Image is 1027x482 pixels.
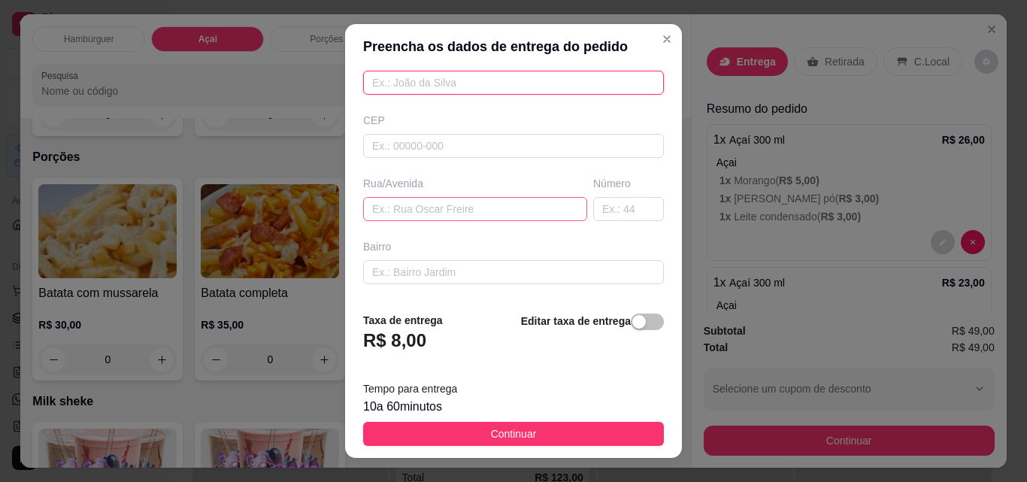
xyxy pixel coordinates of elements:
[655,27,679,51] button: Close
[363,113,664,128] div: CEP
[363,134,664,158] input: Ex.: 00000-000
[363,398,664,416] div: 10 a 60 minutos
[363,71,664,95] input: Ex.: João da Silva
[363,422,664,446] button: Continuar
[363,197,587,221] input: Ex.: Rua Oscar Freire
[593,197,664,221] input: Ex.: 44
[363,314,443,326] strong: Taxa de entrega
[363,260,664,284] input: Ex.: Bairro Jardim
[363,239,664,254] div: Bairro
[593,176,664,191] div: Número
[363,383,457,395] span: Tempo para entrega
[345,24,682,69] header: Preencha os dados de entrega do pedido
[363,329,426,353] h3: R$ 8,00
[491,426,537,442] span: Continuar
[363,176,587,191] div: Rua/Avenida
[521,315,631,327] strong: Editar taxa de entrega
